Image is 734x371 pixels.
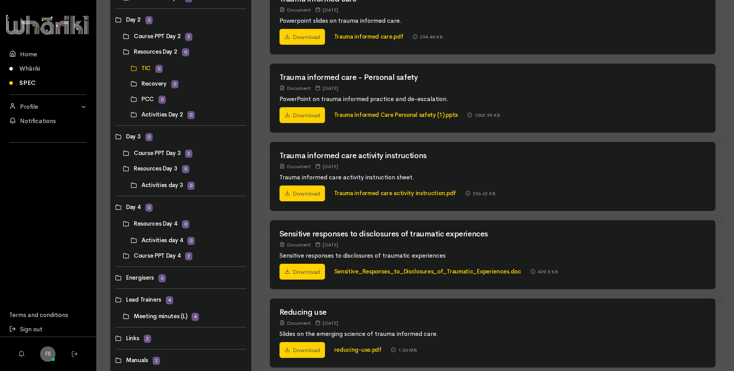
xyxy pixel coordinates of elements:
[279,152,706,160] h2: Trauma informed care activity instructions
[315,319,338,327] div: [DATE]
[279,162,311,170] div: Document
[279,264,325,280] a: Download
[279,308,706,317] h2: Reducing use
[315,6,338,14] div: [DATE]
[530,268,558,276] div: 439.5 KB
[279,251,706,260] p: Sensitive responses to disclosures of traumatic experiences
[33,147,64,157] iframe: LinkedIn Embedded Content
[334,33,404,40] a: Trauma informed care.pdf
[279,319,311,327] div: Document
[334,268,521,275] a: Sensitive_Responses_to_Disclosures_of_Traumatic_Experiences.doc
[279,185,325,202] a: Download
[279,230,706,238] h2: Sensitive responses to disclosures of traumatic experiences
[40,346,56,362] a: FS
[279,16,706,25] p: Powerpoint slides on trauma informed care.
[315,84,338,92] div: [DATE]
[391,346,417,354] div: 1.06 MB
[412,33,443,41] div: 294.44 KB
[465,189,496,197] div: 256.62 KB
[279,6,311,14] div: Document
[279,29,325,45] a: Download
[279,84,311,92] div: Document
[9,147,87,166] div: Follow us on LinkedIn
[315,162,338,170] div: [DATE]
[467,111,500,119] div: 1002.99 KB
[334,111,458,118] a: Trauma Informed Care Personal safety (1).pptx
[279,329,706,339] p: Slides on the emerging science of trauma informed care.
[334,346,382,353] a: reducing-use.pdf
[279,342,325,358] a: Download
[279,107,325,123] a: Download
[279,73,706,82] h2: Trauma informed care - Personal safety
[334,189,456,197] a: Trauma informed care activity instruction.pdf
[315,241,338,249] div: [DATE]
[279,173,706,182] p: Trauma informed care activity instruction sheet.
[279,241,311,249] div: Document
[279,94,706,104] p: PowerPoint on trauma informed practice and de-escalation.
